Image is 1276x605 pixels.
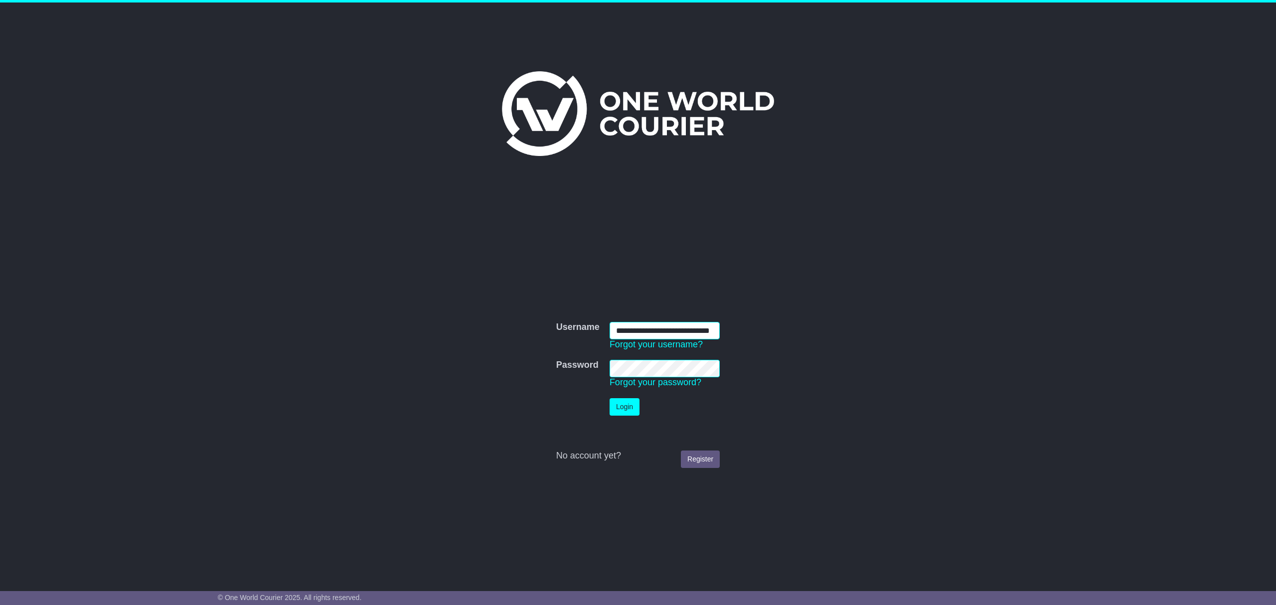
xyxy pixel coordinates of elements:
[556,322,600,333] label: Username
[218,594,362,602] span: © One World Courier 2025. All rights reserved.
[610,377,701,387] a: Forgot your password?
[610,339,703,349] a: Forgot your username?
[556,360,599,371] label: Password
[502,71,774,156] img: One World
[556,451,720,461] div: No account yet?
[610,398,639,416] button: Login
[681,451,720,468] a: Register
